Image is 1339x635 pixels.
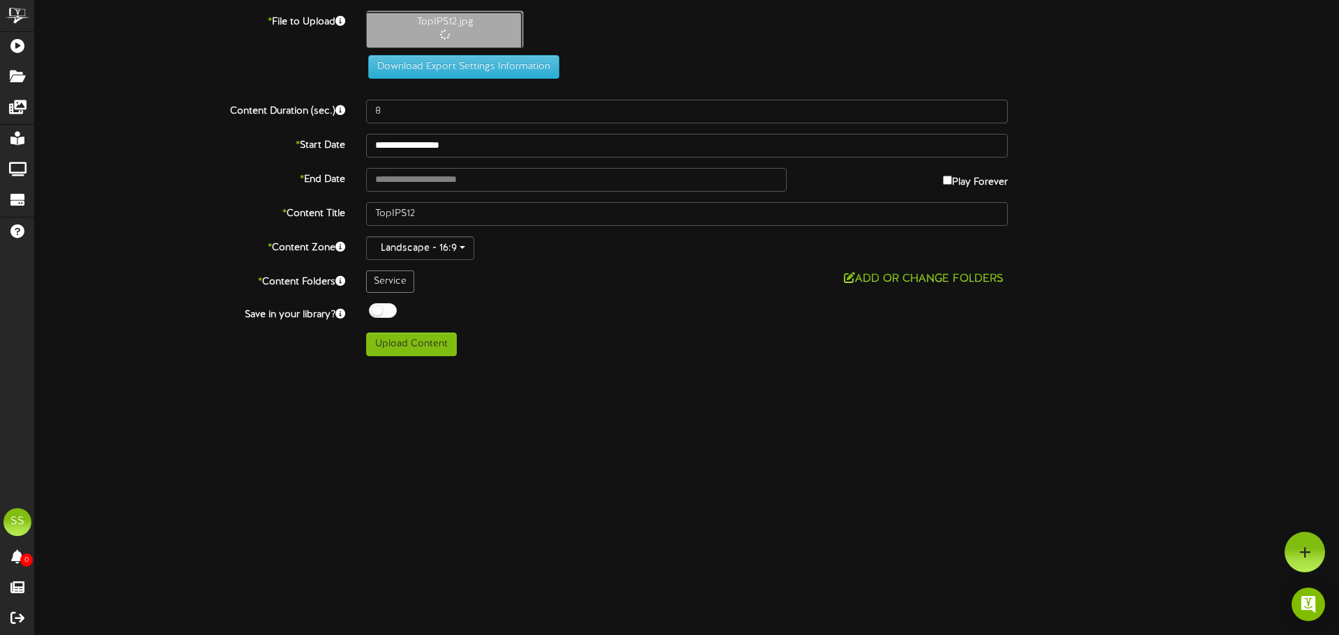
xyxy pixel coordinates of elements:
button: Upload Content [366,332,457,356]
label: File to Upload [24,10,356,29]
label: End Date [24,168,356,187]
label: Content Title [24,202,356,221]
div: Service [366,270,414,293]
span: 0 [20,553,33,567]
div: SS [3,508,31,536]
div: Open Intercom Messenger [1292,588,1325,621]
label: Play Forever [943,168,1008,190]
input: Play Forever [943,176,952,185]
button: Landscape - 16:9 [366,236,474,260]
label: Content Folders [24,270,356,289]
input: Title of this Content [366,202,1008,226]
button: Add or Change Folders [840,270,1008,288]
label: Content Zone [24,236,356,255]
label: Start Date [24,134,356,153]
a: Download Export Settings Information [361,61,559,72]
label: Content Duration (sec.) [24,100,356,118]
button: Download Export Settings Information [368,55,559,79]
label: Save in your library? [24,303,356,322]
